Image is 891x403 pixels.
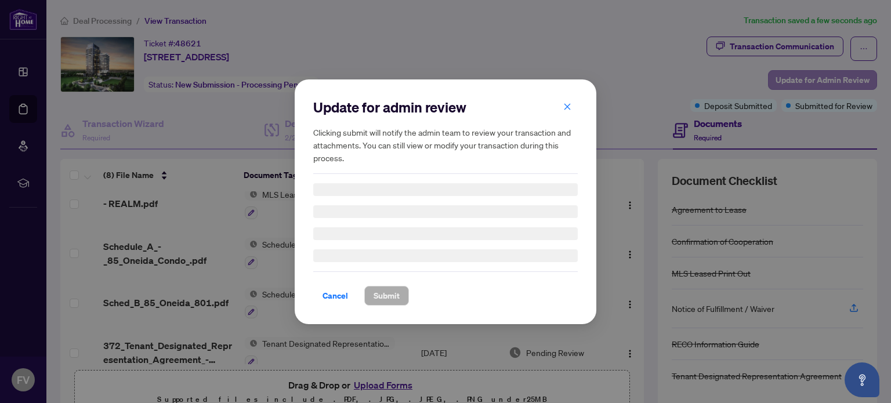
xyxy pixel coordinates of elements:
h5: Clicking submit will notify the admin team to review your transaction and attachments. You can st... [313,126,578,164]
span: Cancel [323,286,348,305]
button: Submit [364,286,409,306]
span: close [563,102,571,110]
button: Cancel [313,286,357,306]
button: Open asap [845,362,879,397]
h2: Update for admin review [313,98,578,117]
